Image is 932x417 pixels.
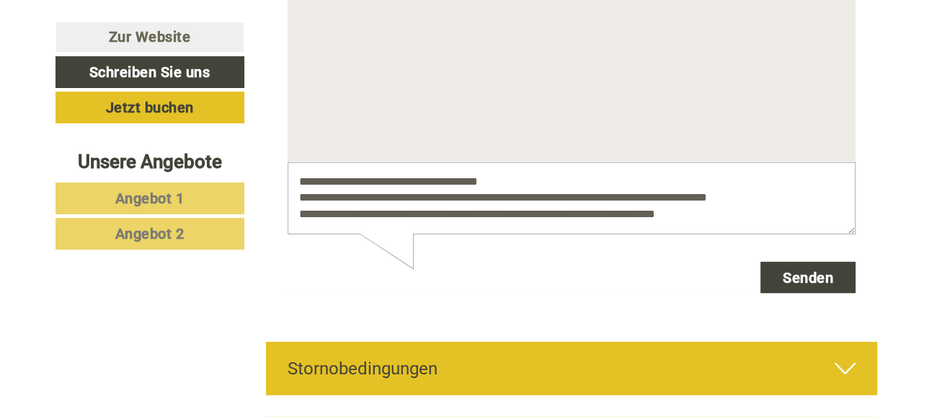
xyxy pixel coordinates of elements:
a: Zur Website [56,22,244,53]
span: Angebot 1 [115,190,185,207]
div: Stornobedingungen [266,342,877,395]
a: Schreiben Sie uns [56,56,244,88]
div: Guten Tag, wie können wir Ihnen helfen? [11,39,234,83]
span: Angebot 2 [115,225,185,242]
div: [DATE] [259,11,310,35]
small: 14:52 [22,70,226,80]
button: Senden [473,374,568,405]
div: Unsere Angebote [56,149,244,175]
a: Jetzt buchen [56,92,244,123]
div: APIPURA hotel rinner [22,42,226,53]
